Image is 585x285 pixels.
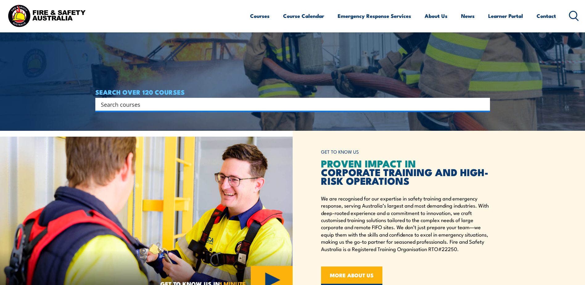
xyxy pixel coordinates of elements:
h4: SEARCH OVER 120 COURSES [95,89,490,95]
span: PROVEN IMPACT IN [321,155,416,171]
a: Contact [537,8,556,24]
h6: GET TO KNOW US [321,146,490,158]
a: News [461,8,475,24]
a: Course Calendar [283,8,324,24]
p: We are recognised for our expertise in safety training and emergency response, serving Australia’... [321,195,490,252]
a: Learner Portal [488,8,523,24]
a: Emergency Response Services [338,8,411,24]
form: Search form [102,100,478,109]
h2: CORPORATE TRAINING AND HIGH-RISK OPERATIONS [321,159,490,185]
a: About Us [425,8,447,24]
button: Search magnifier button [479,100,488,109]
a: Courses [250,8,270,24]
input: Search input [101,100,476,109]
a: MORE ABOUT US [321,266,382,285]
